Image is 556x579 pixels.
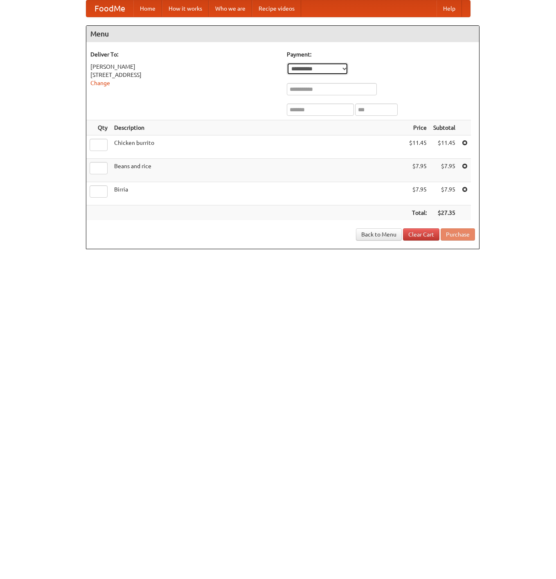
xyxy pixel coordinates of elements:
td: $7.95 [406,182,430,205]
a: Recipe videos [252,0,301,17]
button: Purchase [441,228,475,241]
h5: Deliver To: [90,50,279,59]
td: $11.45 [406,135,430,159]
th: $27.35 [430,205,459,221]
a: Help [437,0,462,17]
th: Price [406,120,430,135]
h5: Payment: [287,50,475,59]
th: Description [111,120,406,135]
th: Subtotal [430,120,459,135]
td: Birria [111,182,406,205]
a: Who we are [209,0,252,17]
a: Home [133,0,162,17]
td: Chicken burrito [111,135,406,159]
a: Back to Menu [356,228,402,241]
th: Qty [86,120,111,135]
td: $7.95 [406,159,430,182]
td: $7.95 [430,182,459,205]
th: Total: [406,205,430,221]
td: $11.45 [430,135,459,159]
td: $7.95 [430,159,459,182]
div: [STREET_ADDRESS] [90,71,279,79]
td: Beans and rice [111,159,406,182]
a: Clear Cart [403,228,439,241]
a: How it works [162,0,209,17]
h4: Menu [86,26,479,42]
a: FoodMe [86,0,133,17]
a: Change [90,80,110,86]
div: [PERSON_NAME] [90,63,279,71]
